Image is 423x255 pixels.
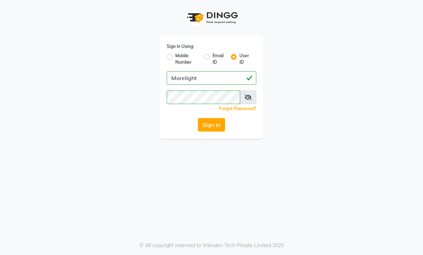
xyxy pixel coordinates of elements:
label: User ID [239,53,251,65]
label: Email ID [213,53,225,65]
label: Sign In Using: [167,43,194,50]
input: Username [167,90,240,104]
button: Sign In [198,118,225,132]
input: Username [167,71,256,85]
label: Mobile Number [175,53,198,65]
img: logo1.svg [183,7,240,28]
a: Forgot Password? [219,106,256,111]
